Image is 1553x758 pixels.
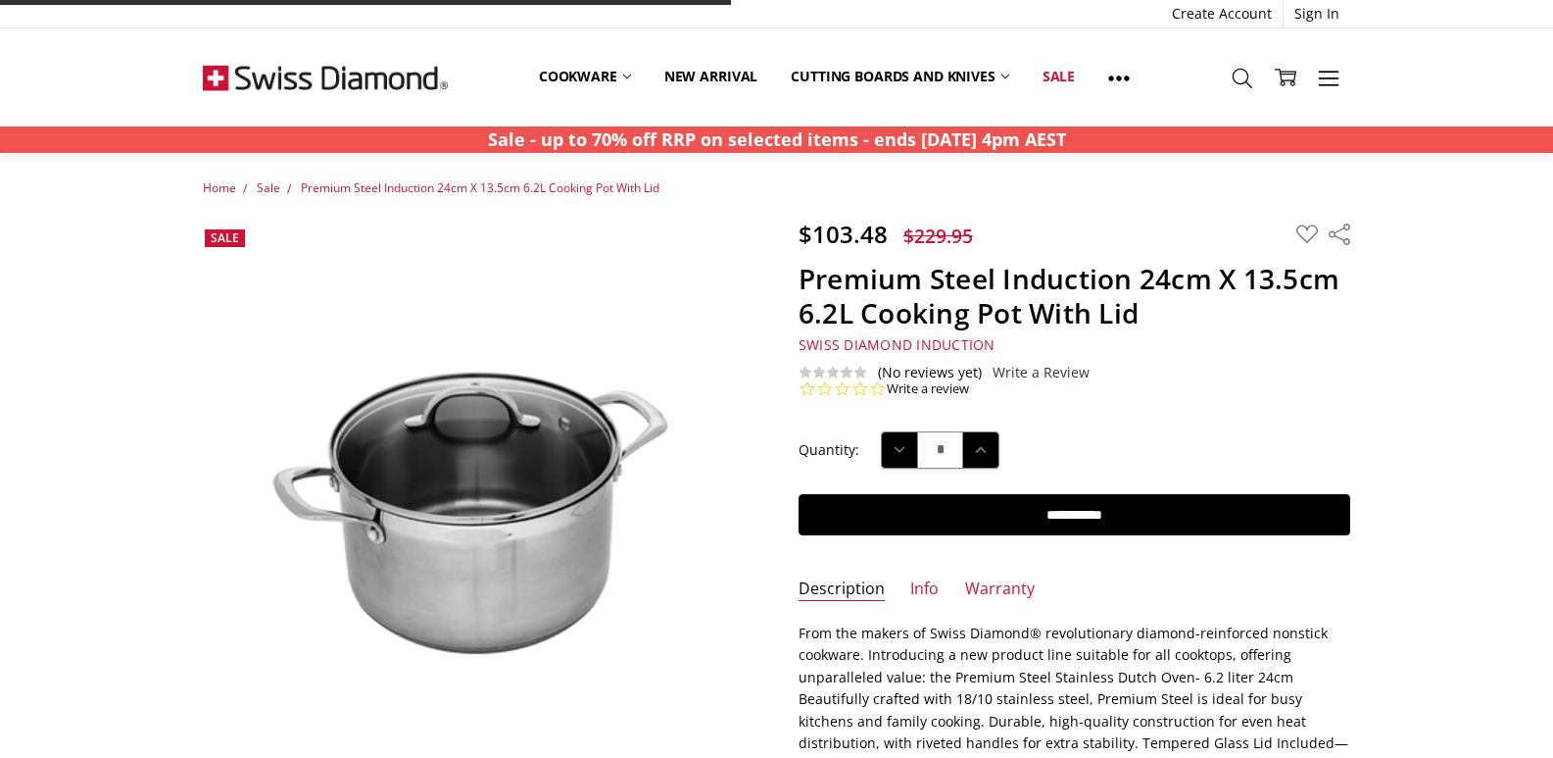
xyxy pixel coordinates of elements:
span: $229.95 [903,223,973,249]
a: Show All [1092,55,1146,99]
span: $103.48 [799,218,888,250]
label: Quantity: [799,439,859,461]
a: Sale [1026,55,1092,98]
span: Sale [211,229,239,246]
img: Free Shipping On Every Order [203,28,448,126]
a: Write a review [887,380,969,398]
span: (No reviews yet) [878,365,982,380]
a: Write a Review [993,365,1090,380]
a: Cookware [522,55,648,98]
a: Home [203,179,236,196]
a: Warranty [965,579,1035,601]
img: Premium Steel Induction 24cm X 13.5cm 6.2L Cooking Pot With Lid [203,312,754,680]
h1: Premium Steel Induction 24cm X 13.5cm 6.2L Cooking Pot With Lid [799,262,1350,330]
a: Sale [257,179,280,196]
a: Info [910,579,939,601]
span: Swiss Diamond Induction [799,335,995,354]
strong: Sale - up to 70% off RRP on selected items - ends [DATE] 4pm AEST [488,127,1066,151]
a: Cutting boards and knives [774,55,1026,98]
a: Premium Steel Induction 24cm X 13.5cm 6.2L Cooking Pot With Lid [301,179,659,196]
a: Description [799,579,885,601]
a: New arrival [648,55,774,98]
